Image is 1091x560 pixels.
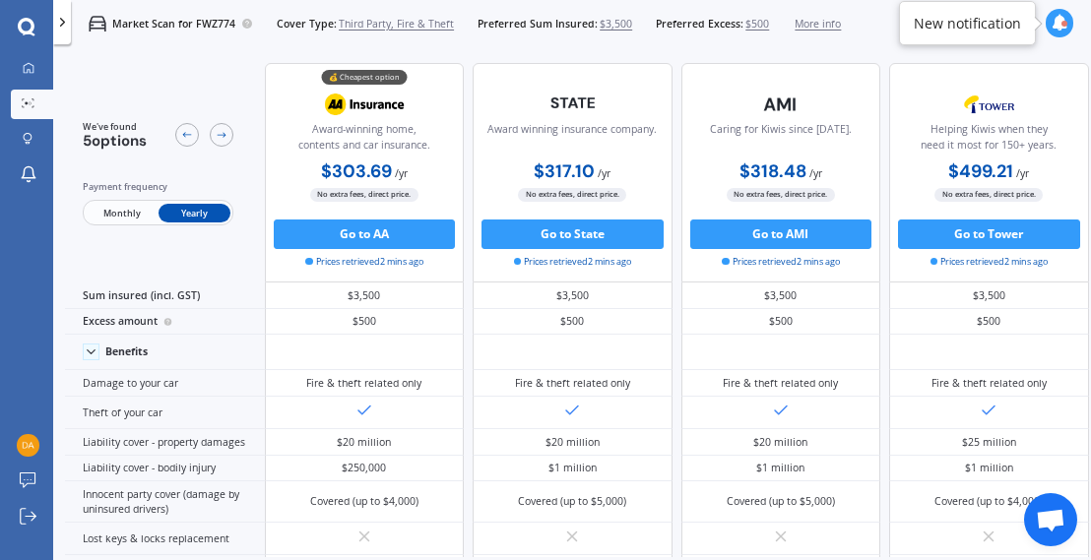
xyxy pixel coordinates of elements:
div: $3,500 [681,282,881,309]
span: No extra fees, direct price. [727,188,835,202]
span: Prices retrieved 2 mins ago [514,255,632,269]
div: 💰 Cheapest option [321,70,407,85]
div: $500 [681,309,881,336]
div: Covered (up to $4,000) [310,494,418,509]
div: Award-winning home, contents and car insurance. [278,122,452,159]
span: Preferred Excess: [656,17,743,31]
div: $250,000 [342,461,386,475]
img: State-text-1.webp [524,86,621,120]
div: Benefits [105,345,148,358]
img: Tower.webp [940,86,1038,122]
span: Third Party, Fire & Theft [339,17,454,31]
span: We've found [83,120,147,134]
div: $25 million [962,435,1016,450]
span: Prices retrieved 2 mins ago [931,255,1049,269]
img: AA.webp [315,86,413,122]
div: Award winning insurance company. [487,122,657,159]
div: $500 [889,309,1089,336]
div: Fire & theft related only [723,376,838,391]
div: Fire & theft related only [931,376,1047,391]
span: More info [795,17,841,31]
span: Yearly [159,204,230,223]
span: / yr [395,166,408,180]
div: $20 million [545,435,600,450]
div: Fire & theft related only [515,376,630,391]
div: $500 [473,309,673,336]
div: Payment frequency [83,179,233,194]
span: No extra fees, direct price. [518,188,626,202]
div: Liability cover - property damages [65,429,265,456]
div: $3,500 [265,282,465,309]
span: 5 options [83,131,147,151]
div: Theft of your car [65,397,265,430]
div: Damage to your car [65,370,265,397]
b: $317.10 [534,159,595,183]
button: Go to State [481,219,664,249]
img: 604d64a430e9839376f90dcf92ca5fa3 [17,434,39,457]
span: $500 [745,17,769,31]
button: Go to Tower [898,219,1080,249]
div: $3,500 [473,282,673,309]
span: Prices retrieved 2 mins ago [722,255,840,269]
div: Caring for Kiwis since [DATE]. [710,122,852,159]
span: $3,500 [600,17,632,31]
div: Covered (up to $5,000) [727,494,835,509]
span: / yr [1016,166,1029,180]
button: Go to AA [274,219,456,249]
div: Covered (up to $5,000) [518,494,626,509]
div: $1 million [965,461,1013,475]
div: Excess amount [65,309,265,336]
div: $1 million [548,461,597,475]
div: Sum insured (incl. GST) [65,282,265,309]
span: / yr [598,166,610,180]
span: Monthly [86,204,158,223]
b: $499.21 [948,159,1013,183]
span: Cover Type: [277,17,337,31]
div: Fire & theft related only [306,376,421,391]
p: Market Scan for FWZ774 [112,17,235,31]
div: $500 [265,309,465,336]
div: Innocent party cover (damage by uninsured drivers) [65,481,265,523]
img: AMI-text-1.webp [732,86,829,123]
span: / yr [809,166,822,180]
div: New notification [914,14,1021,33]
div: Open chat [1024,493,1077,546]
div: Helping Kiwis when they need it most for 150+ years. [902,122,1076,159]
span: Prices retrieved 2 mins ago [305,255,423,269]
span: No extra fees, direct price. [310,188,418,202]
div: $20 million [753,435,807,450]
div: $1 million [756,461,804,475]
div: Covered (up to $4,000) [934,494,1043,509]
b: $303.69 [321,159,392,183]
span: Preferred Sum Insured: [478,17,598,31]
button: Go to AMI [690,219,872,249]
img: car.f15378c7a67c060ca3f3.svg [89,15,106,32]
div: Liability cover - bodily injury [65,456,265,482]
span: No extra fees, direct price. [934,188,1043,202]
b: $318.48 [739,159,806,183]
div: $20 million [337,435,391,450]
div: Lost keys & locks replacement [65,523,265,556]
div: $3,500 [889,282,1089,309]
